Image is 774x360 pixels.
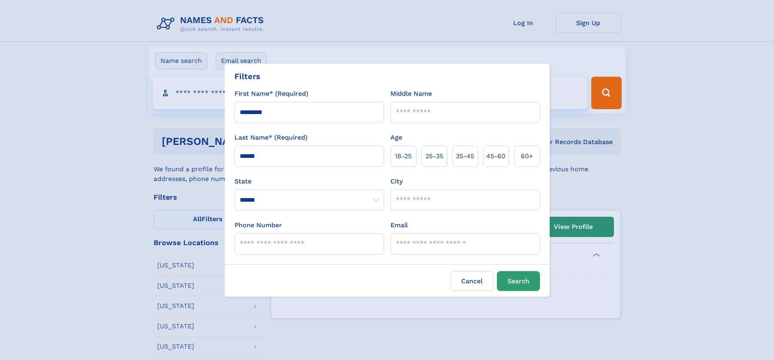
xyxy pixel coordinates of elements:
[234,89,308,99] label: First Name* (Required)
[395,151,412,161] span: 18‑25
[486,151,505,161] span: 45‑60
[390,177,403,186] label: City
[390,89,432,99] label: Middle Name
[425,151,443,161] span: 25‑35
[521,151,533,161] span: 60+
[234,133,308,142] label: Last Name* (Required)
[234,220,282,230] label: Phone Number
[390,220,408,230] label: Email
[497,271,540,291] button: Search
[234,70,260,82] div: Filters
[456,151,474,161] span: 35‑45
[390,133,402,142] label: Age
[451,271,494,291] label: Cancel
[234,177,384,186] label: State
